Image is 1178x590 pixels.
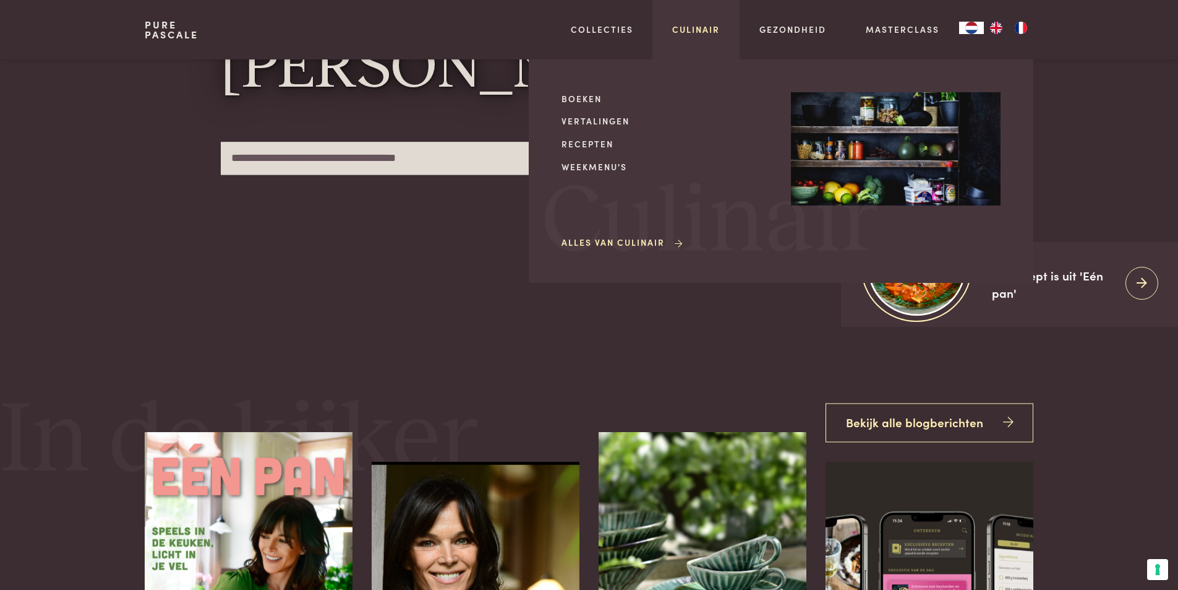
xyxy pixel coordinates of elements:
[984,22,1009,34] a: EN
[542,175,878,270] span: Culinair
[826,403,1033,442] a: Bekijk alle blogberichten
[672,23,720,36] a: Culinair
[759,23,826,36] a: Gezondheid
[561,92,771,105] a: Boeken
[959,22,984,34] div: Language
[1009,22,1033,34] a: FR
[866,23,939,36] a: Masterclass
[791,92,1001,206] img: Culinair
[571,23,633,36] a: Collecties
[959,22,984,34] a: NL
[561,160,771,173] a: Weekmenu's
[561,137,771,150] a: Recepten
[992,267,1116,302] div: Dit recept is uit 'Eén pan'
[841,242,1178,327] a: https://admin.purepascale.com/wp-content/uploads/2025/08/home_recept_link.jpg Dit recept is uit '...
[984,22,1033,34] ul: Language list
[1147,559,1168,580] button: Uw voorkeuren voor toestemming voor trackingtechnologieën
[145,20,198,40] a: PurePascale
[959,22,1033,34] aside: Language selected: Nederlands
[561,115,771,128] a: Vertalingen
[561,236,685,249] a: Alles van Culinair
